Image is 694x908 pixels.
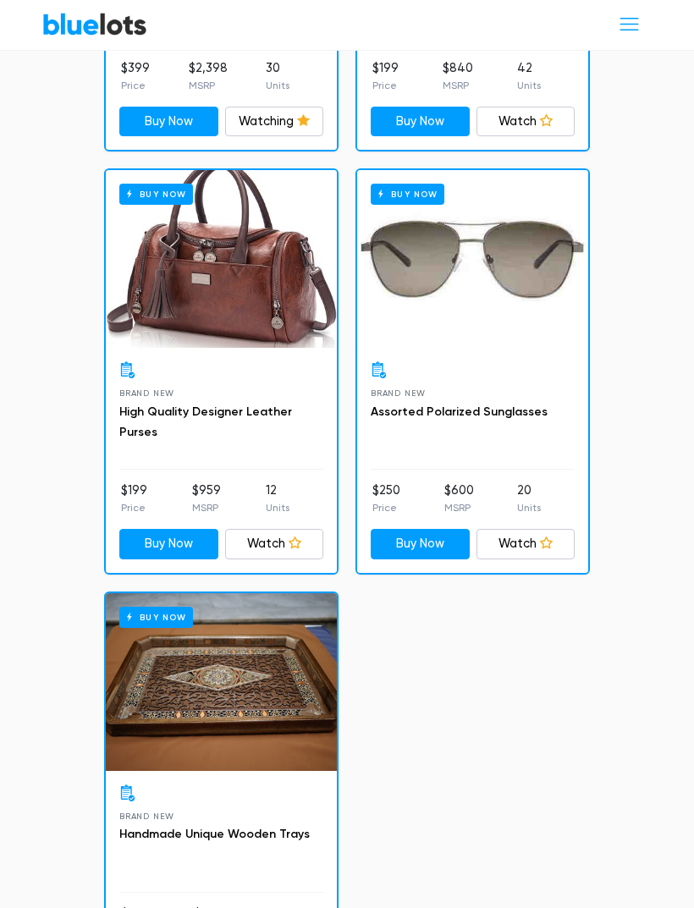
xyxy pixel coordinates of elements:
p: Price [372,501,400,516]
a: Watch [225,530,324,560]
a: Watch [476,530,576,560]
button: Toggle navigation [607,9,652,41]
a: Handmade Unique Wooden Trays [119,828,310,842]
span: Brand New [119,812,174,822]
li: $600 [444,482,474,516]
p: Price [372,79,399,94]
li: 30 [266,60,289,94]
li: 42 [517,60,541,94]
h6: Buy Now [119,608,193,629]
p: Price [121,501,147,516]
li: $399 [121,60,150,94]
li: 12 [266,482,289,516]
a: Buy Now [119,530,218,560]
a: Assorted Polarized Sunglasses [371,405,548,420]
a: Buy Now [106,594,337,772]
p: MSRP [444,501,474,516]
p: Units [266,501,289,516]
a: Watching [225,107,324,138]
p: Units [517,501,541,516]
a: Buy Now [371,530,470,560]
p: MSRP [192,501,221,516]
p: MSRP [189,79,228,94]
li: $840 [443,60,473,94]
a: Buy Now [119,107,218,138]
p: MSRP [443,79,473,94]
li: $199 [121,482,147,516]
h6: Buy Now [119,184,193,206]
a: Buy Now [106,171,337,349]
a: Watch [476,107,576,138]
span: Brand New [119,389,174,399]
li: $250 [372,482,400,516]
h6: Buy Now [371,184,444,206]
span: Brand New [371,389,426,399]
a: Buy Now [371,107,470,138]
a: BlueLots [42,13,147,37]
li: $199 [372,60,399,94]
li: 20 [517,482,541,516]
a: Buy Now [357,171,588,349]
p: Price [121,79,150,94]
p: Units [266,79,289,94]
li: $2,398 [189,60,228,94]
a: High Quality Designer Leather Purses [119,405,292,440]
li: $959 [192,482,221,516]
p: Units [517,79,541,94]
